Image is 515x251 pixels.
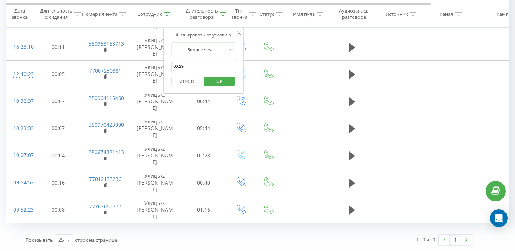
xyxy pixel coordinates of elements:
[35,142,81,169] td: 00:04
[35,34,81,61] td: 00:11
[440,11,453,17] div: Канал
[6,8,33,20] div: Дата звонка
[186,8,218,20] div: Длительность разговора
[35,196,81,223] td: 00:08
[137,11,162,17] div: Сотрудник
[171,77,202,86] button: Отмена
[89,121,124,128] a: 380970423000
[385,11,408,17] div: Источник
[171,60,236,73] input: 00:00
[416,236,435,243] div: 1 - 9 из 9
[129,61,181,88] td: Улицька [PERSON_NAME]
[35,169,81,196] td: 00:16
[13,175,28,190] div: 09:54:52
[336,8,372,20] div: Аудиозапись разговора
[13,40,28,54] div: 16:23:10
[181,142,227,169] td: 02:28
[129,169,181,196] td: Улицька [PERSON_NAME]
[82,11,117,17] div: Номер клиента
[181,196,227,223] td: 01:16
[89,94,124,101] a: 380964115460
[181,115,227,142] td: 05:44
[129,88,181,115] td: Улицька [PERSON_NAME]
[232,8,247,20] div: Тип звонка
[13,67,28,81] div: 12:40:23
[35,88,81,115] td: 00:07
[293,11,315,17] div: Имя пула
[35,115,81,142] td: 00:07
[260,11,274,17] div: Статус
[13,148,28,163] div: 10:07:07
[35,61,81,88] td: 00:05
[129,115,181,142] td: Улицька [PERSON_NAME]
[204,77,235,86] button: OK
[75,237,117,243] span: строк на странице
[25,237,53,243] span: Показывать
[89,67,121,74] a: 77007230381
[13,121,28,136] div: 10:23:33
[40,8,73,20] div: Длительность ожидания
[129,142,181,169] td: Улицька [PERSON_NAME]
[171,31,236,39] div: Фильтровать по условию
[209,75,230,87] span: OK
[89,149,124,156] a: 380674321413
[181,169,227,196] td: 00:40
[13,94,28,108] div: 10:32:37
[129,196,181,223] td: Улицька [PERSON_NAME]
[490,209,508,227] div: Open Intercom Messenger
[58,236,64,244] div: 25
[89,175,121,182] a: 77012133236
[450,235,461,245] a: 1
[89,40,124,47] a: 380953168713
[89,203,121,210] a: 77762663377
[129,34,181,61] td: Улицька [PERSON_NAME]
[13,203,28,217] div: 09:52:23
[181,88,227,115] td: 00:44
